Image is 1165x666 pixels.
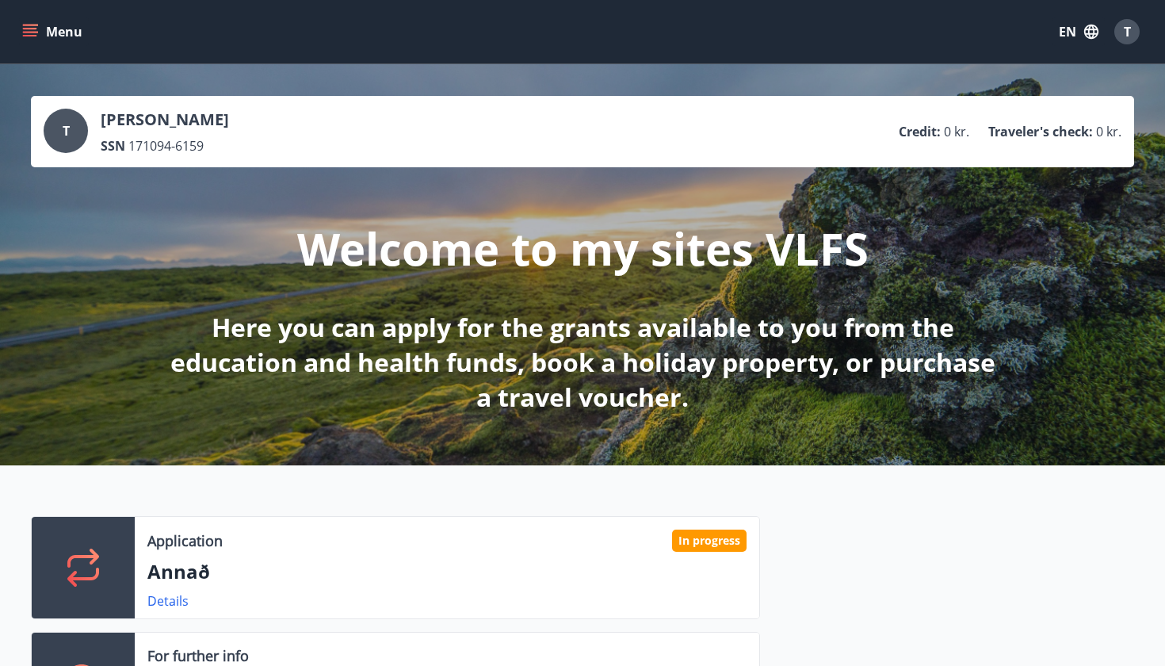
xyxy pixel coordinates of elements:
p: For further info [147,645,249,666]
button: EN [1052,17,1105,46]
p: Here you can apply for the grants available to you from the education and health funds, book a ho... [164,310,1001,415]
p: Welcome to my sites VLFS [297,218,869,278]
p: SSN [101,137,125,155]
span: 0 kr. [944,123,969,140]
p: Annað [147,558,747,585]
span: T [1124,23,1131,40]
span: 171094-6159 [128,137,204,155]
p: [PERSON_NAME] [101,109,229,131]
p: Application [147,530,223,551]
span: T [63,122,70,140]
span: 0 kr. [1096,123,1121,140]
p: Traveler's check : [988,123,1093,140]
button: T [1108,13,1146,51]
p: Credit : [899,123,941,140]
div: In progress [672,530,747,552]
button: menu [19,17,89,46]
a: Details [147,592,189,610]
